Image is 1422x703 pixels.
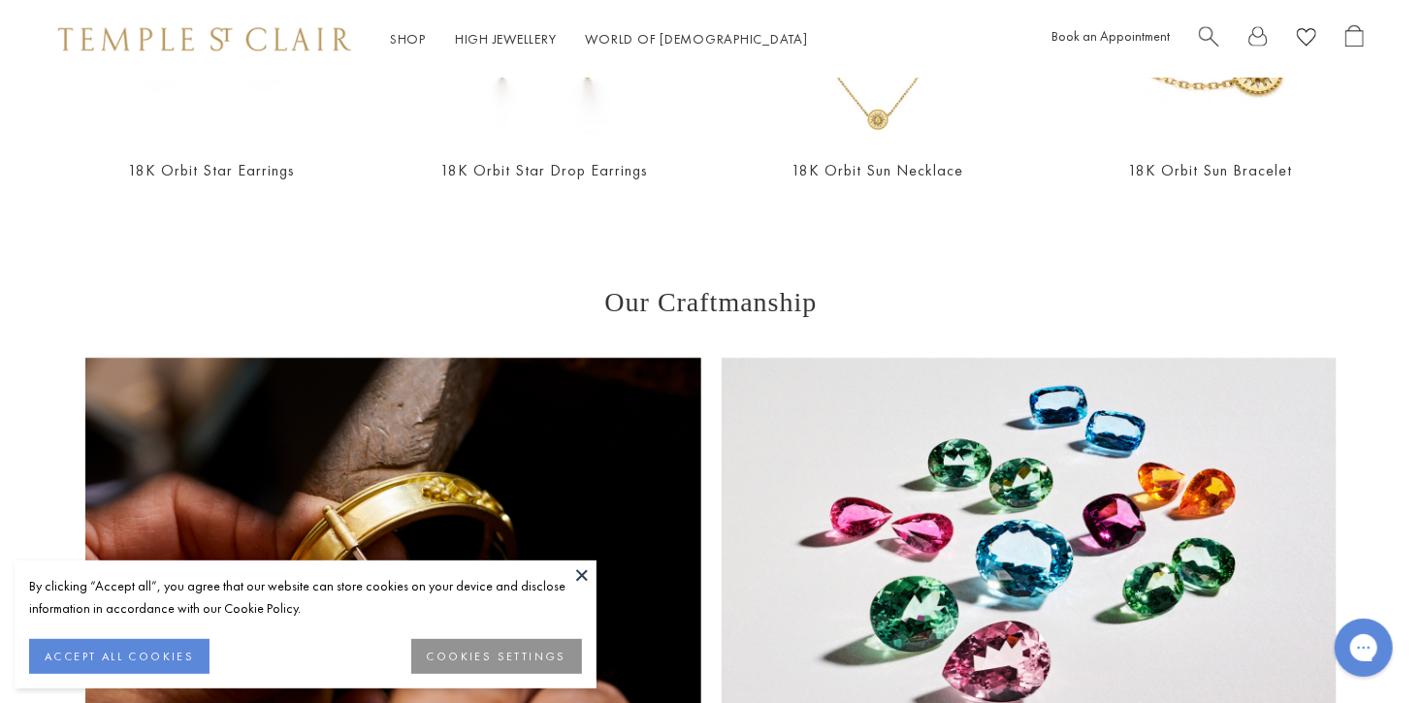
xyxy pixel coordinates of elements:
[29,639,210,674] button: ACCEPT ALL COOKIES
[1129,160,1293,180] a: 18K Orbit Sun Bracelet
[1297,24,1316,54] a: View Wishlist
[390,27,808,51] nav: Main navigation
[58,27,351,50] img: Temple St. Clair
[586,30,808,48] a: World of [DEMOGRAPHIC_DATA]World of [DEMOGRAPHIC_DATA]
[440,160,648,180] a: 18K Orbit Star Drop Earrings
[792,160,963,180] a: 18K Orbit Sun Necklace
[1325,612,1403,684] iframe: Gorgias live chat messenger
[1051,27,1170,45] a: Book an Appointment
[390,30,426,48] a: ShopShop
[411,639,582,674] button: COOKIES SETTINGS
[29,575,582,620] div: By clicking “Accept all”, you agree that our website can store cookies on your device and disclos...
[1345,24,1364,54] a: Open Shopping Bag
[1199,24,1219,54] a: Search
[455,30,557,48] a: High JewelleryHigh Jewellery
[85,287,1337,318] h3: Our Craftmanship
[128,160,295,180] a: 18K Orbit Star Earrings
